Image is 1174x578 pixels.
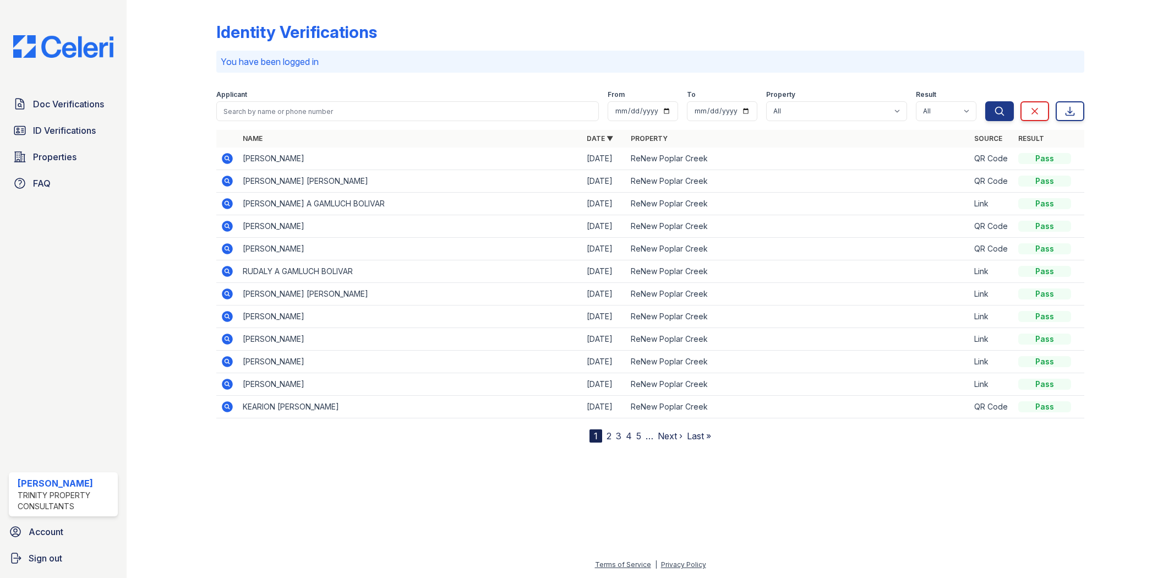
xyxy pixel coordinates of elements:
[238,148,582,170] td: [PERSON_NAME]
[970,238,1014,260] td: QR Code
[616,430,621,441] a: 3
[216,90,247,99] label: Applicant
[33,150,77,163] span: Properties
[582,170,626,193] td: [DATE]
[238,238,582,260] td: [PERSON_NAME]
[29,525,63,538] span: Account
[4,35,122,58] img: CE_Logo_Blue-a8612792a0a2168367f1c8372b55b34899dd931a85d93a1a3d3e32e68fde9ad4.png
[626,260,970,283] td: ReNew Poplar Creek
[582,148,626,170] td: [DATE]
[582,351,626,373] td: [DATE]
[18,477,113,490] div: [PERSON_NAME]
[582,373,626,396] td: [DATE]
[626,306,970,328] td: ReNew Poplar Creek
[589,429,602,443] div: 1
[238,373,582,396] td: [PERSON_NAME]
[970,351,1014,373] td: Link
[970,328,1014,351] td: Link
[33,124,96,137] span: ID Verifications
[631,134,668,143] a: Property
[238,260,582,283] td: RUDALY A GAMLUCH BOLIVAR
[1018,288,1071,299] div: Pass
[18,490,113,512] div: Trinity Property Consultants
[238,328,582,351] td: [PERSON_NAME]
[626,396,970,418] td: ReNew Poplar Creek
[1018,379,1071,390] div: Pass
[582,283,626,306] td: [DATE]
[607,430,611,441] a: 2
[582,215,626,238] td: [DATE]
[1018,153,1071,164] div: Pass
[626,373,970,396] td: ReNew Poplar Creek
[1018,401,1071,412] div: Pass
[587,134,613,143] a: Date ▼
[582,238,626,260] td: [DATE]
[970,306,1014,328] td: Link
[29,552,62,565] span: Sign out
[661,560,706,569] a: Privacy Policy
[582,396,626,418] td: [DATE]
[582,260,626,283] td: [DATE]
[1018,243,1071,254] div: Pass
[582,306,626,328] td: [DATE]
[221,55,1079,68] p: You have been logged in
[974,134,1002,143] a: Source
[9,146,118,168] a: Properties
[646,429,653,443] span: …
[766,90,795,99] label: Property
[1018,176,1071,187] div: Pass
[238,170,582,193] td: [PERSON_NAME] [PERSON_NAME]
[9,119,118,141] a: ID Verifications
[970,170,1014,193] td: QR Code
[33,97,104,111] span: Doc Verifications
[9,172,118,194] a: FAQ
[582,193,626,215] td: [DATE]
[238,306,582,328] td: [PERSON_NAME]
[626,148,970,170] td: ReNew Poplar Creek
[238,396,582,418] td: KEARION [PERSON_NAME]
[1018,266,1071,277] div: Pass
[626,283,970,306] td: ReNew Poplar Creek
[970,260,1014,283] td: Link
[595,560,651,569] a: Terms of Service
[970,373,1014,396] td: Link
[970,283,1014,306] td: Link
[4,521,122,543] a: Account
[238,283,582,306] td: [PERSON_NAME] [PERSON_NAME]
[608,90,625,99] label: From
[970,396,1014,418] td: QR Code
[636,430,641,441] a: 5
[687,90,696,99] label: To
[238,351,582,373] td: [PERSON_NAME]
[9,93,118,115] a: Doc Verifications
[4,547,122,569] a: Sign out
[658,430,682,441] a: Next ›
[582,328,626,351] td: [DATE]
[1018,198,1071,209] div: Pass
[626,351,970,373] td: ReNew Poplar Creek
[970,148,1014,170] td: QR Code
[1018,134,1044,143] a: Result
[238,193,582,215] td: [PERSON_NAME] A GAMLUCH BOLIVAR
[626,170,970,193] td: ReNew Poplar Creek
[1018,356,1071,367] div: Pass
[970,215,1014,238] td: QR Code
[626,238,970,260] td: ReNew Poplar Creek
[626,193,970,215] td: ReNew Poplar Creek
[626,430,632,441] a: 4
[655,560,657,569] div: |
[1018,334,1071,345] div: Pass
[238,215,582,238] td: [PERSON_NAME]
[216,22,377,42] div: Identity Verifications
[626,328,970,351] td: ReNew Poplar Creek
[687,430,711,441] a: Last »
[243,134,263,143] a: Name
[626,215,970,238] td: ReNew Poplar Creek
[33,177,51,190] span: FAQ
[916,90,936,99] label: Result
[216,101,598,121] input: Search by name or phone number
[970,193,1014,215] td: Link
[1018,221,1071,232] div: Pass
[1018,311,1071,322] div: Pass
